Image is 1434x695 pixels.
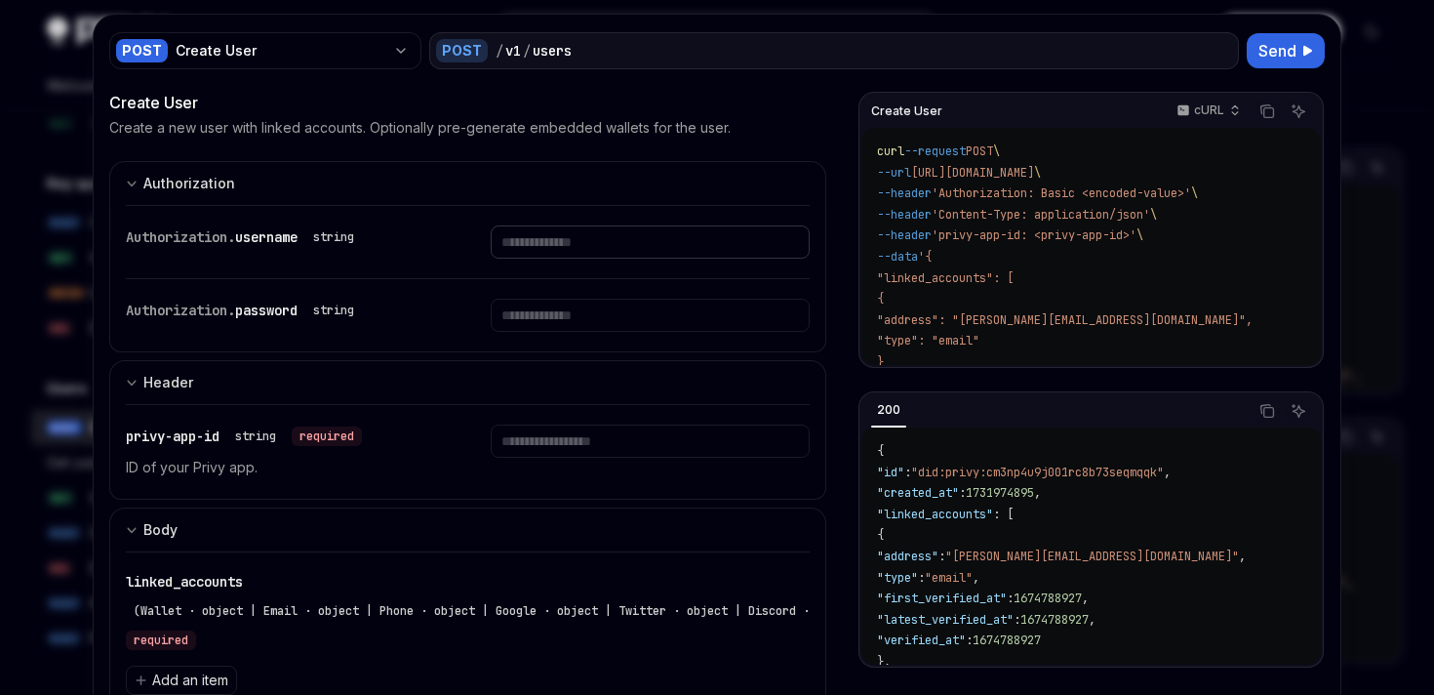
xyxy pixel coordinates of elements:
span: 1731974895 [966,485,1034,501]
span: "created_at" [877,485,959,501]
span: Add an item [152,671,228,690]
div: Authorization.password [126,299,362,322]
span: Send [1258,39,1296,62]
span: privy-app-id [126,428,219,445]
span: : [966,633,973,648]
div: / [496,41,503,61]
span: : [959,485,966,501]
button: Ask AI [1286,398,1311,424]
span: "type" [877,570,918,586]
span: , [1082,591,1089,606]
span: "email" [925,570,973,586]
span: POST [966,143,993,159]
span: \ [1136,227,1143,243]
span: "address" [877,549,938,564]
span: \ [993,143,1000,159]
span: --request [904,143,966,159]
span: --header [877,207,932,223]
span: "first_verified_at" [877,591,1007,606]
span: } [877,354,884,370]
span: "latest_verified_at" [877,612,1014,628]
span: Authorization. [126,228,235,246]
span: 1674788927 [1020,612,1089,628]
button: cURL [1166,95,1249,128]
div: required [126,631,196,650]
p: Create a new user with linked accounts. Optionally pre-generate embedded wallets for the user. [109,118,731,138]
span: : [938,549,945,564]
span: "verified_at" [877,633,966,648]
div: required [292,427,362,446]
p: cURL [1194,102,1224,118]
span: , [1239,549,1246,564]
span: : [918,570,925,586]
button: Send [1247,33,1325,68]
input: Enter privy-app-id [491,425,809,458]
span: 'Authorization: Basic <encoded-value>' [932,185,1191,201]
span: , [973,570,979,586]
span: linked_accounts [126,573,243,591]
input: Enter password [491,299,809,332]
span: "linked_accounts": [ [877,270,1014,286]
div: Body [143,518,178,542]
span: { [877,443,884,459]
button: Ask AI [1286,99,1311,124]
div: linked_accounts [126,572,810,650]
span: }, [877,654,891,670]
span: "linked_accounts" [877,507,993,522]
span: : [904,465,911,480]
button: Add an item [126,666,237,695]
span: 'Content-Type: application/json' [932,207,1150,223]
span: 'privy-app-id: <privy-app-id>' [932,227,1136,243]
div: / [523,41,531,61]
div: POST [116,39,168,62]
span: --header [877,227,932,243]
input: Enter username [491,225,809,259]
span: --data [877,249,918,265]
div: Authorization.username [126,225,362,249]
button: POSTCreate User [109,30,421,71]
span: : [ [993,507,1014,522]
span: , [1164,465,1171,480]
button: Expand input section [109,508,826,552]
span: username [235,228,298,246]
span: { [877,527,884,543]
span: --header [877,185,932,201]
span: : [1007,591,1014,606]
div: 200 [871,398,906,422]
span: password [235,302,298,319]
span: { [877,291,884,307]
span: 1674788927 [1014,591,1082,606]
div: POST [436,39,488,62]
span: "[PERSON_NAME][EMAIL_ADDRESS][DOMAIN_NAME]" [945,549,1239,564]
span: "type": "email" [877,333,979,348]
span: "address": "[PERSON_NAME][EMAIL_ADDRESS][DOMAIN_NAME]", [877,312,1253,328]
span: \ [1150,207,1157,223]
div: Create User [176,41,385,61]
span: [URL][DOMAIN_NAME] [911,165,1034,181]
button: Expand input section [109,161,826,205]
div: privy-app-id [126,425,362,448]
div: Authorization [143,172,235,195]
span: \ [1034,165,1041,181]
span: : [1014,612,1020,628]
span: "did:privy:cm3np4u9j001rc8b73seqmqqk" [911,465,1164,480]
span: 1674788927 [973,633,1041,648]
span: "id" [877,465,904,480]
button: Copy the contents from the code block [1255,398,1280,424]
span: '{ [918,249,932,265]
div: v1 [505,41,521,61]
span: \ [1191,185,1198,201]
span: , [1089,612,1095,628]
span: , [1034,485,1041,501]
button: Expand input section [109,360,826,404]
div: users [533,41,572,61]
span: Authorization. [126,302,235,319]
div: Create User [109,91,826,114]
span: Create User [871,103,942,119]
p: ID of your Privy app. [126,456,444,479]
button: Copy the contents from the code block [1255,99,1280,124]
div: Header [143,371,193,394]
span: curl [877,143,904,159]
span: --url [877,165,911,181]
